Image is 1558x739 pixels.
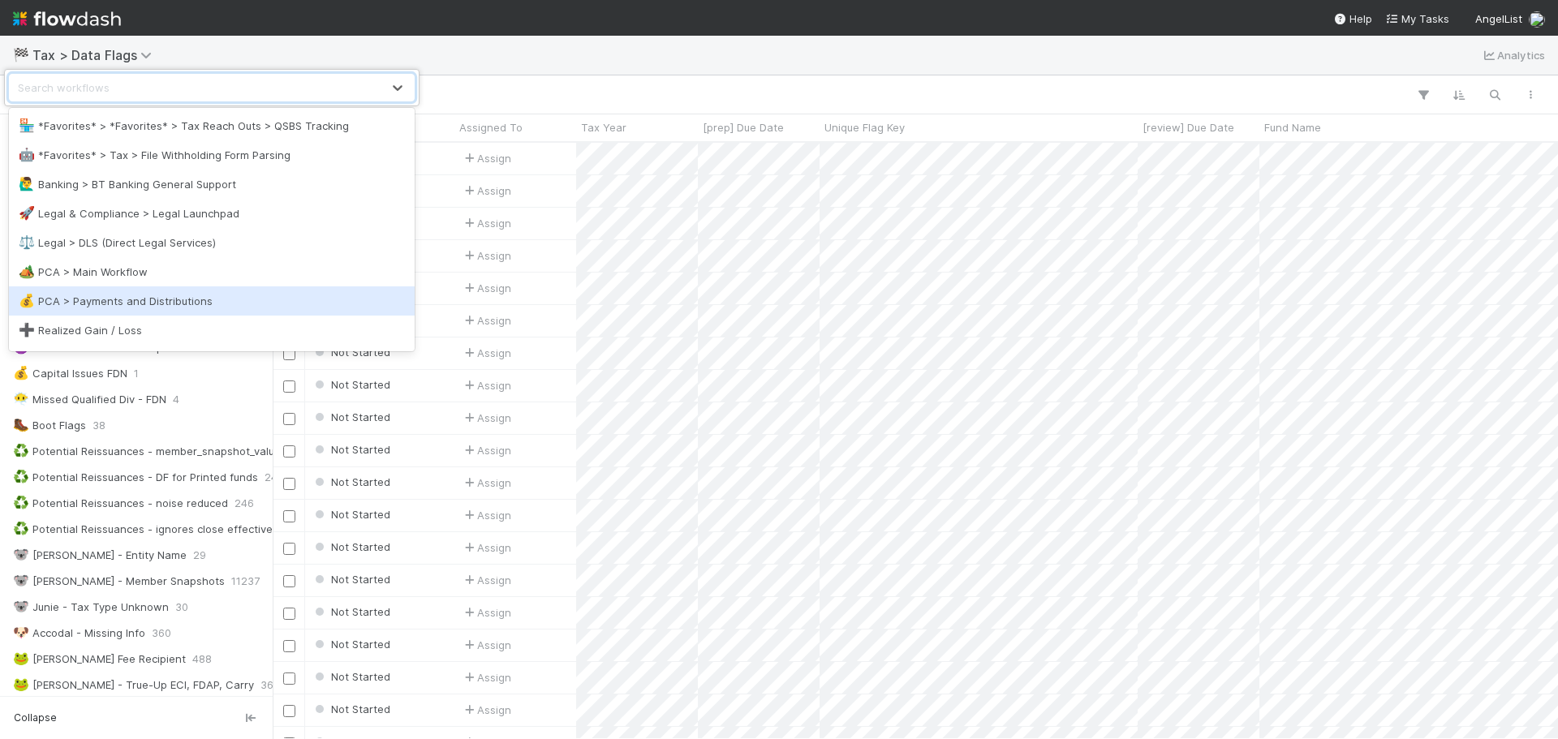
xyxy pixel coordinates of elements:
[19,264,35,278] span: 🏕️
[19,176,405,192] div: Banking > BT Banking General Support
[19,323,35,337] span: ➕
[19,148,35,161] span: 🤖
[19,293,405,309] div: PCA > Payments and Distributions
[19,118,35,132] span: 🏪
[19,177,35,191] span: 🙋‍♂️
[19,206,35,220] span: 🚀
[19,205,405,221] div: Legal & Compliance > Legal Launchpad
[19,118,405,134] div: *Favorites* > *Favorites* > Tax Reach Outs > QSBS Tracking
[19,264,405,280] div: PCA > Main Workflow
[19,294,35,307] span: 💰
[19,235,35,249] span: ⚖️
[19,322,405,338] div: Realized Gain / Loss
[19,147,405,163] div: *Favorites* > Tax > File Withholding Form Parsing
[18,79,110,96] div: Search workflows
[19,234,405,251] div: Legal > DLS (Direct Legal Services)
